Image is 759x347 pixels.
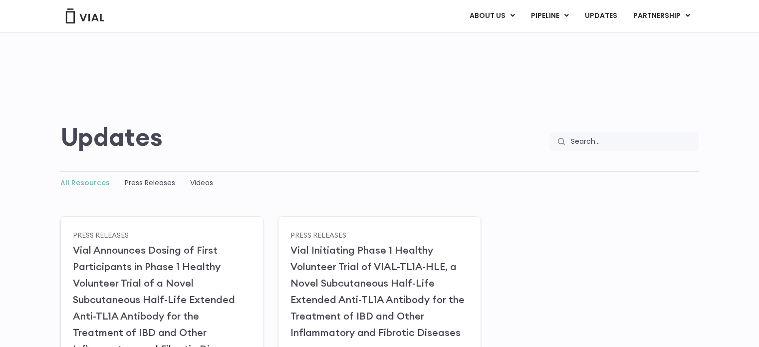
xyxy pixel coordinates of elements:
a: Vial Initiating Phase 1 Healthy Volunteer Trial of VIAL-TL1A-HLE, a Novel Subcutaneous Half-Life ... [290,244,465,339]
img: Vial Logo [65,8,105,23]
a: Press Releases [125,178,175,188]
a: PIPELINEMenu Toggle [523,7,576,24]
a: Press Releases [73,230,129,239]
h2: Updates [60,122,163,151]
a: PARTNERSHIPMenu Toggle [625,7,698,24]
a: All Resources [60,178,110,188]
a: Press Releases [290,230,346,239]
input: Search... [565,132,699,151]
a: Videos [190,178,213,188]
a: ABOUT USMenu Toggle [462,7,522,24]
a: UPDATES [577,7,625,24]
